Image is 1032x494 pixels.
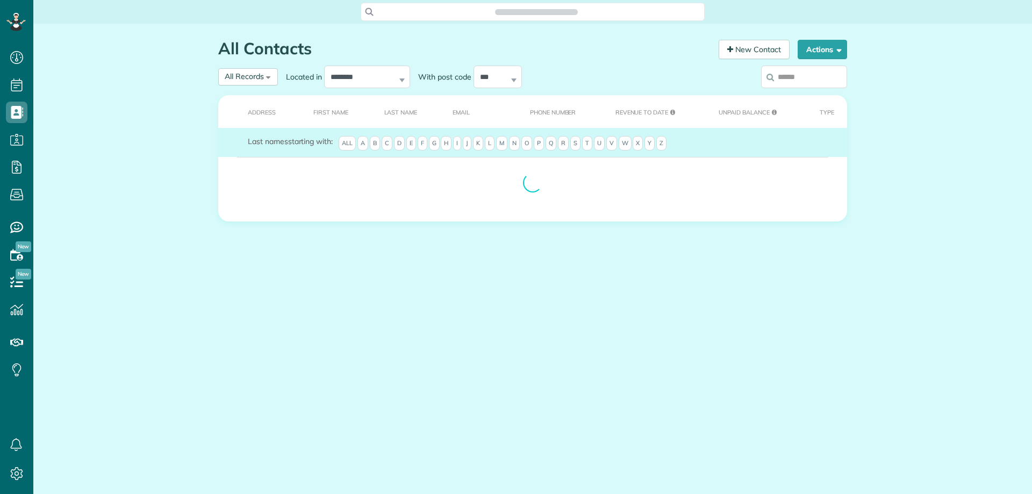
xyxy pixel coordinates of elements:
[619,136,632,151] span: W
[248,136,333,147] label: starting with:
[278,71,324,82] label: Located in
[218,95,297,128] th: Address
[463,136,471,151] span: J
[410,71,474,82] label: With post code
[606,136,617,151] span: V
[719,40,790,59] a: New Contact
[633,136,643,151] span: X
[570,136,580,151] span: S
[429,136,440,151] span: G
[521,136,532,151] span: O
[368,95,436,128] th: Last Name
[225,71,264,81] span: All Records
[406,136,416,151] span: E
[513,95,599,128] th: Phone number
[506,6,567,17] span: Search ZenMaid…
[370,136,380,151] span: B
[248,137,288,146] span: Last names
[394,136,405,151] span: D
[16,269,31,280] span: New
[473,136,483,151] span: K
[546,136,556,151] span: Q
[644,136,655,151] span: Y
[702,95,802,128] th: Unpaid Balance
[382,136,392,151] span: C
[582,136,592,151] span: T
[218,40,711,58] h1: All Contacts
[798,40,847,59] button: Actions
[803,95,847,128] th: Type
[534,136,544,151] span: P
[357,136,368,151] span: A
[339,136,356,151] span: All
[496,136,507,151] span: M
[509,136,520,151] span: N
[441,136,451,151] span: H
[297,95,367,128] th: First Name
[453,136,461,151] span: I
[418,136,427,151] span: F
[656,136,666,151] span: Z
[594,136,605,151] span: U
[485,136,494,151] span: L
[558,136,569,151] span: R
[436,95,513,128] th: Email
[599,95,703,128] th: Revenue to Date
[16,241,31,252] span: New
